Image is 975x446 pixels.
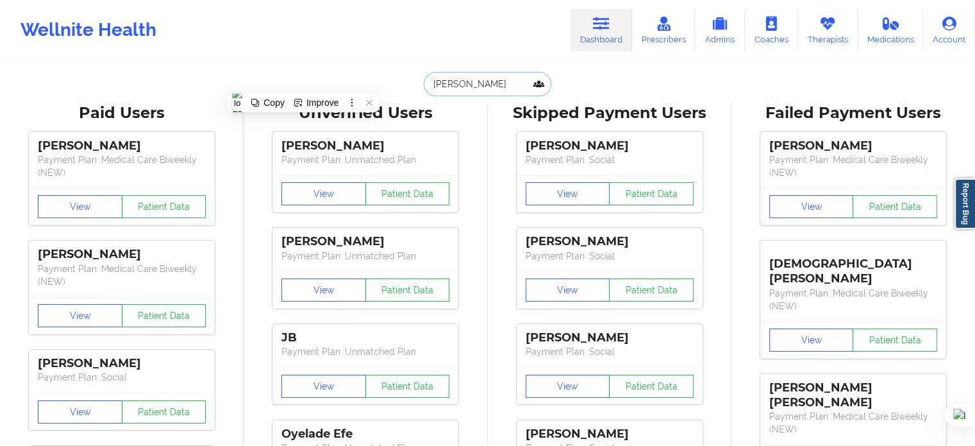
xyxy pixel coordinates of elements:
p: Payment Plan : Medical Care Biweekly (NEW) [769,287,937,313]
button: Patient Data [853,329,937,352]
button: View [526,182,610,205]
a: Dashboard [571,9,632,51]
button: Patient Data [609,279,694,302]
button: View [769,195,854,218]
p: Payment Plan : Medical Care Biweekly (NEW) [38,153,206,179]
button: View [526,279,610,302]
a: Medications [858,9,924,51]
div: [PERSON_NAME] [PERSON_NAME] [769,381,937,410]
button: Patient Data [122,304,206,327]
div: [PERSON_NAME] [38,247,206,262]
button: View [281,375,366,398]
a: Prescribers [632,9,696,51]
p: Payment Plan : Unmatched Plan [281,345,449,358]
div: [PERSON_NAME] [526,234,694,249]
p: Payment Plan : Social [526,345,694,358]
button: View [281,279,366,302]
div: [PERSON_NAME] [769,139,937,153]
button: Patient Data [122,400,206,424]
div: [PERSON_NAME] [38,356,206,371]
p: Payment Plan : Social [38,371,206,384]
div: [PERSON_NAME] [38,139,206,153]
a: Coaches [745,9,798,51]
p: Payment Plan : Social [526,250,694,262]
button: Patient Data [853,195,937,218]
div: Failed Payment Users [740,103,966,123]
p: Payment Plan : Unmatched Plan [281,153,449,166]
button: Patient Data [365,375,450,398]
div: Oyelade Efe [281,427,449,442]
div: Unverified Users [253,103,478,123]
button: Patient Data [365,182,450,205]
div: [DEMOGRAPHIC_DATA][PERSON_NAME] [769,247,937,286]
button: Patient Data [609,182,694,205]
p: Payment Plan : Unmatched Plan [281,250,449,262]
button: View [769,329,854,352]
button: View [38,304,122,327]
p: Payment Plan : Social [526,153,694,166]
button: View [281,182,366,205]
div: [PERSON_NAME] [281,139,449,153]
button: View [38,195,122,218]
button: Patient Data [365,279,450,302]
div: [PERSON_NAME] [526,330,694,345]
a: Account [923,9,975,51]
div: Paid Users [9,103,235,123]
button: View [526,375,610,398]
div: [PERSON_NAME] [281,234,449,249]
button: Patient Data [609,375,694,398]
div: [PERSON_NAME] [526,427,694,442]
div: [PERSON_NAME] [526,139,694,153]
p: Payment Plan : Medical Care Biweekly (NEW) [38,262,206,288]
a: Admins [695,9,745,51]
button: Patient Data [122,195,206,218]
a: Therapists [798,9,858,51]
p: Payment Plan : Medical Care Biweekly (NEW) [769,153,937,179]
button: View [38,400,122,424]
div: Skipped Payment Users [497,103,722,123]
a: Report Bug [954,178,975,229]
p: Payment Plan : Medical Care Biweekly (NEW) [769,410,937,436]
div: JB [281,330,449,345]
